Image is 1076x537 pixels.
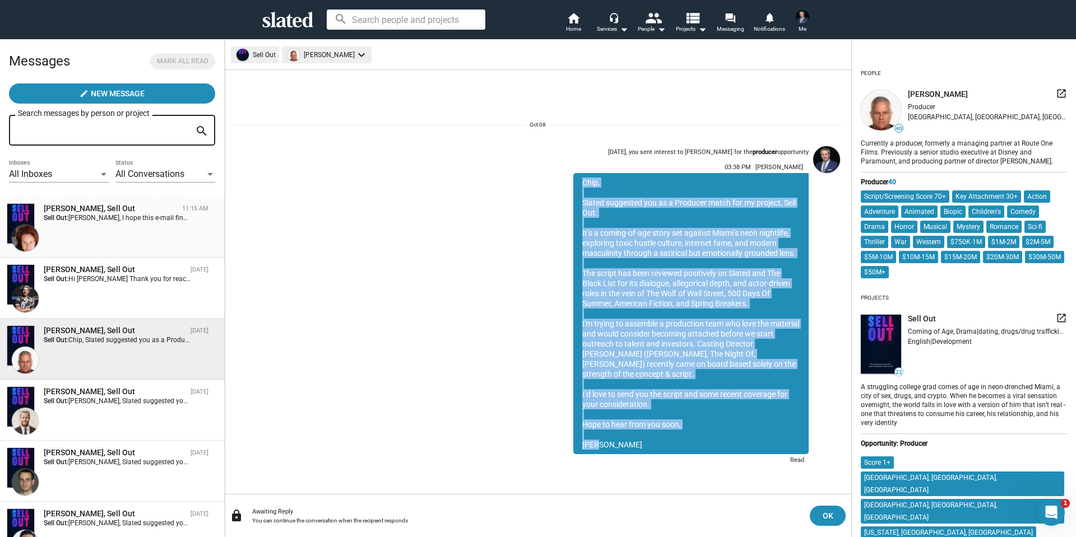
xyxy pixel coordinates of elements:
[44,203,178,214] div: Jina Panebianco, Sell Out
[684,10,701,26] mat-icon: view_list
[725,164,751,171] span: 03:38 PM
[44,458,68,466] strong: Sell Out:
[861,190,949,203] mat-chip: Script/Screening Score 70+
[783,454,809,468] div: Read
[764,12,774,22] mat-icon: notifications
[1056,88,1067,99] mat-icon: launch
[753,148,777,156] strong: producer
[920,221,950,233] mat-chip: Musical
[44,214,68,222] strong: Sell Out:
[861,456,894,469] mat-chip: Score 1+
[908,113,1067,121] div: [GEOGRAPHIC_DATA], [GEOGRAPHIC_DATA], [GEOGRAPHIC_DATA]
[861,221,888,233] mat-chip: Drama
[645,10,661,26] mat-icon: people
[988,236,1019,248] mat-chip: $1M-2M
[44,325,186,336] div: Chip Diggins, Sell Out
[861,206,898,218] mat-chip: Adventure
[908,314,936,324] span: Sell Out
[12,225,39,251] img: Jina Panebianco
[282,46,372,63] mat-chip: [PERSON_NAME]
[861,440,1067,447] div: Opportunity: Producer
[1025,251,1064,263] mat-chip: $30M-50M
[9,48,70,74] h2: Messages
[952,190,1021,203] mat-chip: Key Attachment 30+
[150,53,215,69] button: Mark all read
[573,173,809,454] div: Chip, Slated suggested you as a Producer match for my project, Sell Out. It’s a coming-of-age sto...
[1007,206,1039,218] mat-chip: Comedy
[632,11,671,36] button: People
[861,381,1067,428] div: A struggling college grad comes of age in neon-drenched Miami, a city of sex, drugs, and crypto. ...
[861,251,896,263] mat-chip: $5M-10M
[44,397,68,405] strong: Sell Out:
[355,48,368,62] mat-icon: keyboard_arrow_down
[813,146,840,173] img: Lee Stein
[819,506,837,526] span: OK
[1038,499,1065,526] iframe: Intercom live chat
[977,328,978,335] span: |
[908,89,968,100] span: [PERSON_NAME]
[12,347,39,373] img: Chip Diggins
[953,221,984,233] mat-chip: Mystery
[12,408,39,435] img: Robert Ogden Barnum
[861,178,1067,186] div: Producer
[861,266,889,278] mat-chip: $50M+
[799,22,806,36] span: Me
[899,251,938,263] mat-chip: $10M-15M
[44,386,186,397] div: Robert Ogden Barnum, Sell Out
[754,22,785,36] span: Notifications
[671,11,711,36] button: Projects
[191,449,208,456] time: [DATE]
[44,275,68,283] strong: Sell Out:
[44,447,186,458] div: Schuyler Weiss, Sell Out
[968,206,1004,218] mat-chip: Children's
[755,164,803,171] span: [PERSON_NAME]
[44,519,68,527] strong: Sell Out:
[676,22,707,36] span: Projects
[986,221,1022,233] mat-chip: Romance
[932,338,972,345] span: Development
[327,10,485,30] input: Search people and projects
[861,471,1064,496] mat-chip: [GEOGRAPHIC_DATA], [GEOGRAPHIC_DATA], [GEOGRAPHIC_DATA]
[1024,221,1046,233] mat-chip: Sci-fi
[7,204,34,244] img: Sell Out
[908,338,930,345] span: English
[252,517,801,524] div: You can continue the conversation when the recipient responds
[861,90,901,130] img: undefined
[947,236,985,248] mat-chip: $750K-1M
[191,327,208,334] time: [DATE]
[888,178,896,186] span: 40
[861,137,1067,166] div: Currently a producer, formerly a managing partner at Route One Films. Previously a senior studio ...
[908,328,977,335] span: Coming of Age, Drama
[287,49,300,61] img: undefined
[567,11,580,25] mat-icon: home
[750,11,789,36] a: Notifications
[861,66,881,81] div: People
[593,11,632,36] button: Services
[1022,236,1054,248] mat-chip: $2M-5M
[695,22,709,36] mat-icon: arrow_drop_down
[617,22,630,36] mat-icon: arrow_drop_down
[7,387,34,427] img: Sell Out
[789,8,816,37] button: Lee SteinMe
[655,22,668,36] mat-icon: arrow_drop_down
[1056,312,1067,324] mat-icon: launch
[1024,190,1050,203] mat-chip: Action
[191,510,208,517] time: [DATE]
[711,11,750,36] a: Messaging
[9,169,52,179] span: All Inboxes
[983,251,1022,263] mat-chip: $20M-30M
[861,290,889,306] div: Projects
[7,448,34,488] img: Sell Out
[901,206,938,218] mat-chip: Animated
[252,508,801,515] div: Awaiting Reply
[157,55,208,67] span: Mark all read
[566,22,581,36] span: Home
[44,336,68,344] strong: Sell Out:
[891,236,910,248] mat-chip: War
[638,22,666,36] div: People
[597,22,628,36] div: Services
[115,169,184,179] span: All Conversations
[908,103,1067,111] div: Producer
[7,265,34,305] img: Sell Out
[811,144,842,470] a: Lee Stein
